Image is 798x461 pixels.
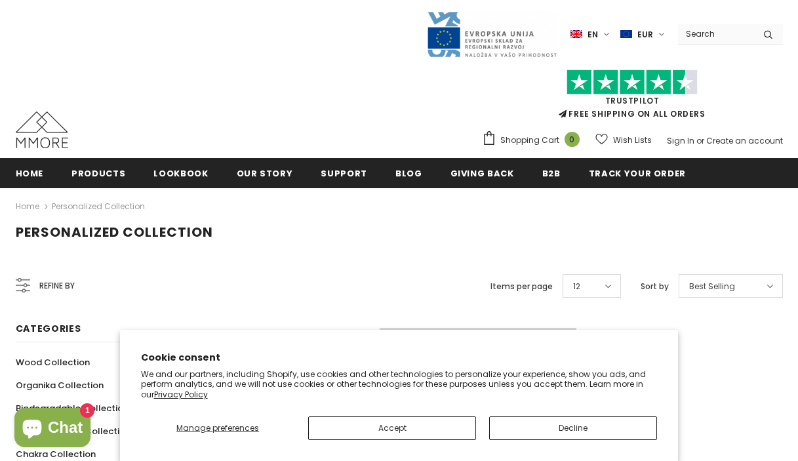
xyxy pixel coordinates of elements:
a: Organika Collection [16,374,104,397]
span: or [696,135,704,146]
button: Manage preferences [141,416,295,440]
inbox-online-store-chat: Shopify online store chat [10,408,94,451]
span: Refine by [39,279,75,293]
span: 12 [573,280,580,293]
span: Track your order [589,167,686,180]
span: Wish Lists [613,134,652,147]
button: Accept [308,416,476,440]
a: Track your order [589,158,686,188]
a: Sign In [667,135,694,146]
a: B2B [542,158,561,188]
span: support [321,167,367,180]
a: Privacy Policy [154,389,208,400]
span: Best Selling [689,280,735,293]
span: Categories [16,322,81,335]
span: FREE SHIPPING ON ALL ORDERS [482,75,783,119]
span: 0 [565,132,580,147]
span: Lookbook [153,167,208,180]
span: Biodegradable Collection [16,402,129,414]
input: Search Site [678,24,753,43]
span: Wood Collection [16,356,90,369]
span: Organika Collection [16,379,104,391]
a: Create an account [706,135,783,146]
h2: Cookie consent [141,351,658,365]
button: Decline [489,416,657,440]
img: MMORE Cases [16,111,68,148]
label: Items per page [490,280,553,293]
span: Chakra Collection [16,448,96,460]
a: Biodegradable Collection [16,397,129,420]
span: Blog [395,167,422,180]
img: Javni Razpis [426,10,557,58]
span: EUR [637,28,653,41]
a: Wood Collection [16,351,90,374]
a: support [321,158,367,188]
span: Personalized Collection [16,223,213,241]
a: Blog [395,158,422,188]
a: Home [16,199,39,214]
p: We and our partners, including Shopify, use cookies and other technologies to personalize your ex... [141,369,658,400]
span: Manage preferences [176,422,259,433]
span: Giving back [450,167,514,180]
a: Lookbook [153,158,208,188]
span: en [588,28,598,41]
span: Our Story [237,167,293,180]
a: Products [71,158,125,188]
span: Products [71,167,125,180]
a: Home [16,158,44,188]
a: Wish Lists [595,129,652,151]
span: B2B [542,167,561,180]
span: Home [16,167,44,180]
a: Personalized Collection [52,201,145,212]
span: Shopping Cart [500,134,559,147]
a: Shopping Cart 0 [482,130,586,150]
a: Giving back [450,158,514,188]
img: Trust Pilot Stars [567,70,698,95]
a: Our Story [237,158,293,188]
a: Javni Razpis [426,28,557,39]
img: i-lang-1.png [570,29,582,40]
label: Sort by [641,280,669,293]
a: Trustpilot [605,95,660,106]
